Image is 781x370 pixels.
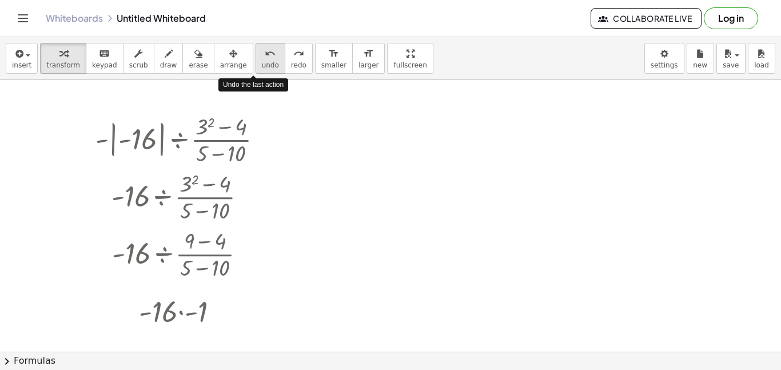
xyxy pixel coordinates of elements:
[352,43,385,74] button: format_sizelarger
[40,43,86,74] button: transform
[46,13,103,24] a: Whiteboards
[716,43,746,74] button: save
[748,43,775,74] button: load
[293,47,304,61] i: redo
[387,43,433,74] button: fullscreen
[154,43,184,74] button: draw
[723,61,739,69] span: save
[393,61,427,69] span: fullscreen
[92,61,117,69] span: keypad
[285,43,313,74] button: redoredo
[218,78,288,91] div: Undo the last action
[291,61,306,69] span: redo
[693,61,707,69] span: new
[600,13,692,23] span: Collaborate Live
[262,61,279,69] span: undo
[644,43,684,74] button: settings
[651,61,678,69] span: settings
[189,61,208,69] span: erase
[129,61,148,69] span: scrub
[358,61,378,69] span: larger
[160,61,177,69] span: draw
[182,43,214,74] button: erase
[591,8,702,29] button: Collaborate Live
[315,43,353,74] button: format_sizesmaller
[14,9,32,27] button: Toggle navigation
[123,43,154,74] button: scrub
[256,43,285,74] button: undoundo
[86,43,123,74] button: keyboardkeypad
[754,61,769,69] span: load
[220,61,247,69] span: arrange
[321,61,346,69] span: smaller
[99,47,110,61] i: keyboard
[687,43,714,74] button: new
[12,61,31,69] span: insert
[328,47,339,61] i: format_size
[6,43,38,74] button: insert
[704,7,758,29] button: Log in
[46,61,80,69] span: transform
[214,43,253,74] button: arrange
[265,47,276,61] i: undo
[363,47,374,61] i: format_size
